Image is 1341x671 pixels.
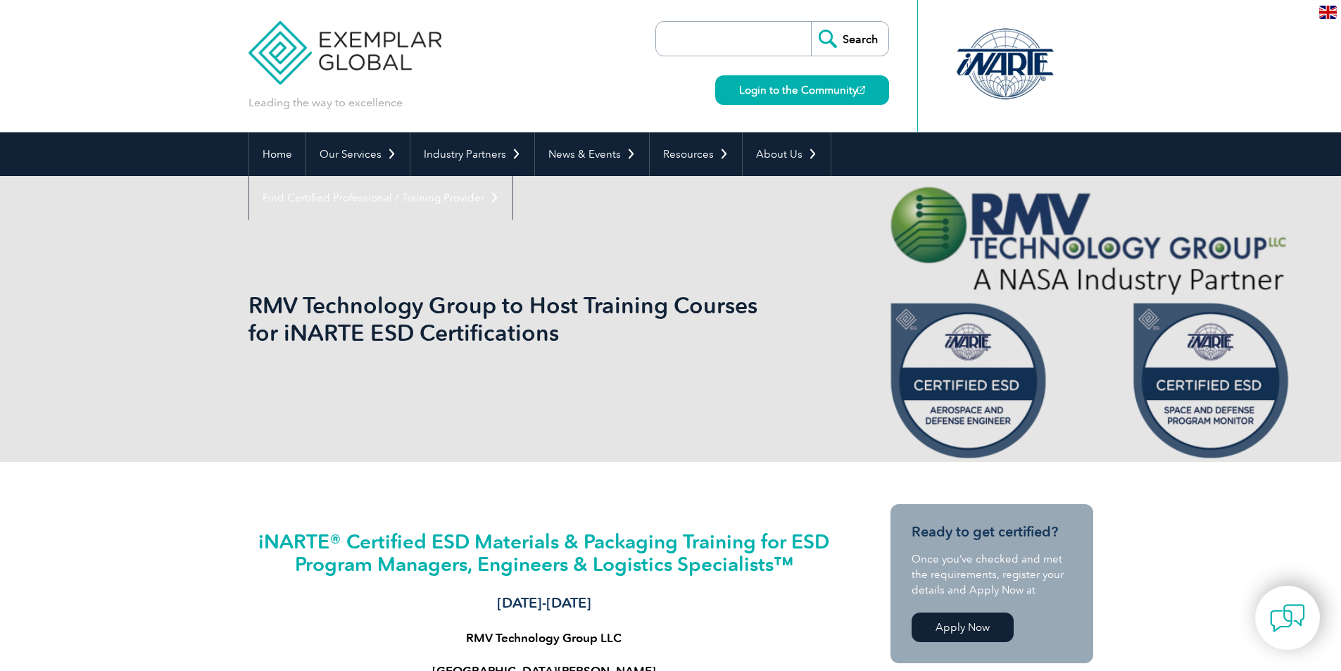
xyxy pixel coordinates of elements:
[256,631,833,645] h4: RMV Technology Group LLC
[306,132,410,176] a: Our Services
[715,75,889,105] a: Login to the Community
[743,132,831,176] a: About Us
[1270,601,1305,636] img: contact-chat.png
[1319,6,1337,19] img: en
[249,132,306,176] a: Home
[248,291,789,346] h1: RMV Technology Group to Host Training Courses for iNARTE ESD Certifications
[650,132,742,176] a: Resources
[857,86,865,94] img: open_square.png
[912,613,1014,642] a: Apply Now
[912,551,1072,598] p: Once you’ve checked and met the requirements, register your details and Apply Now at
[249,176,512,220] a: Find Certified Professional / Training Provider
[256,594,833,612] h3: [DATE]-[DATE]
[410,132,534,176] a: Industry Partners
[248,95,403,111] p: Leading the way to excellence
[256,530,833,575] h2: iNARTE® Certified ESD Materials & Packaging Training for ESD Program Managers, Engineers & Logist...
[535,132,649,176] a: News & Events
[912,523,1072,541] h3: Ready to get certified?
[811,22,888,56] input: Search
